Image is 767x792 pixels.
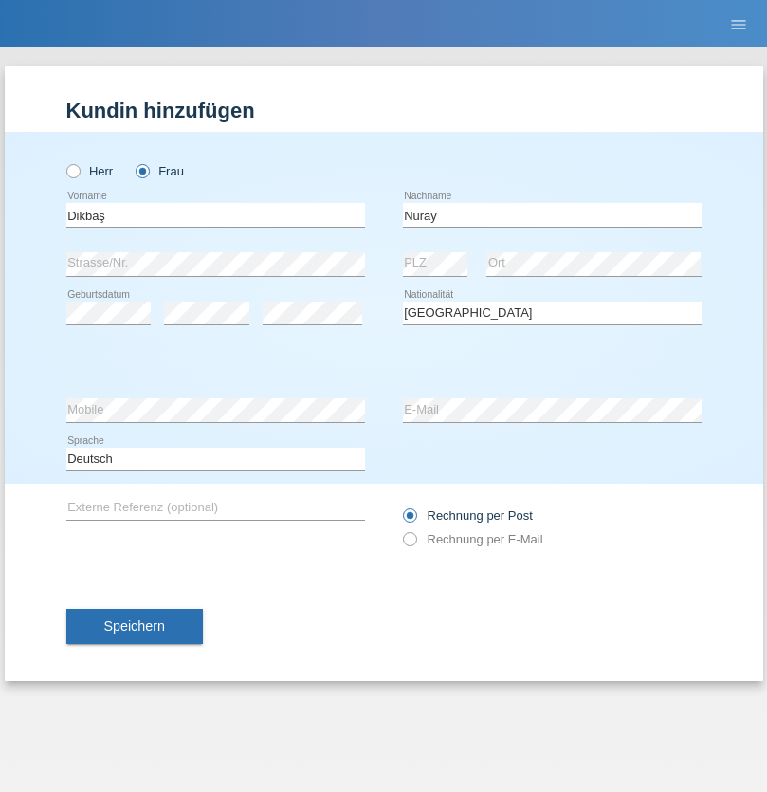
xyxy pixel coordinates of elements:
span: Speichern [104,618,165,634]
input: Frau [136,164,148,176]
a: menu [720,18,758,29]
i: menu [729,15,748,34]
label: Herr [66,164,114,178]
label: Frau [136,164,184,178]
label: Rechnung per E-Mail [403,532,543,546]
button: Speichern [66,609,203,645]
input: Rechnung per E-Mail [403,532,415,556]
h1: Kundin hinzufügen [66,99,702,122]
input: Rechnung per Post [403,508,415,532]
label: Rechnung per Post [403,508,533,523]
input: Herr [66,164,79,176]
